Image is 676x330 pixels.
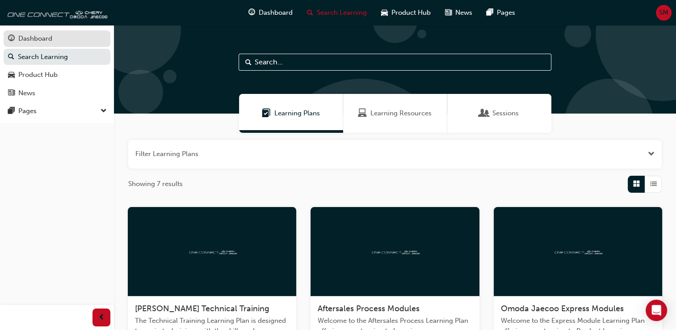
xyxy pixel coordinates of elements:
[4,85,110,102] a: News
[239,94,343,133] a: Learning PlansLearning Plans
[358,108,367,118] span: Learning Resources
[370,247,420,255] img: oneconnect
[4,29,110,103] button: DashboardSearch LearningProduct HubNews
[370,108,432,118] span: Learning Resources
[381,7,388,18] span: car-icon
[374,4,438,22] a: car-iconProduct Hub
[646,300,667,321] div: Open Intercom Messenger
[307,7,313,18] span: search-icon
[128,179,183,189] span: Showing 7 results
[8,89,15,97] span: news-icon
[497,8,515,18] span: Pages
[8,71,15,79] span: car-icon
[8,35,15,43] span: guage-icon
[445,7,452,18] span: news-icon
[18,88,35,98] div: News
[656,5,672,21] button: SM
[4,30,110,47] a: Dashboard
[4,4,107,21] img: oneconnect
[648,149,655,159] button: Open the filter
[259,8,293,18] span: Dashboard
[245,57,252,68] span: Search
[239,54,551,71] input: Search...
[650,179,657,189] span: List
[4,103,110,119] button: Pages
[18,34,52,44] div: Dashboard
[479,4,522,22] a: pages-iconPages
[98,312,105,323] span: prev-icon
[101,106,107,117] span: down-icon
[274,108,320,118] span: Learning Plans
[262,108,271,118] span: Learning Plans
[188,247,237,255] img: oneconnect
[18,106,37,116] div: Pages
[633,179,640,189] span: Grid
[553,247,602,255] img: oneconnect
[455,8,472,18] span: News
[135,304,269,313] span: [PERSON_NAME] Technical Training
[501,304,624,313] span: Omoda Jaecoo Express Modules
[447,94,551,133] a: SessionsSessions
[659,8,668,18] span: SM
[487,7,493,18] span: pages-icon
[300,4,374,22] a: search-iconSearch Learning
[480,108,489,118] span: Sessions
[241,4,300,22] a: guage-iconDashboard
[438,4,479,22] a: news-iconNews
[8,53,14,61] span: search-icon
[492,108,519,118] span: Sessions
[18,70,58,80] div: Product Hub
[8,107,15,115] span: pages-icon
[343,94,447,133] a: Learning ResourcesLearning Resources
[4,67,110,83] a: Product Hub
[4,49,110,65] a: Search Learning
[391,8,431,18] span: Product Hub
[318,304,420,313] span: Aftersales Process Modules
[248,7,255,18] span: guage-icon
[317,8,367,18] span: Search Learning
